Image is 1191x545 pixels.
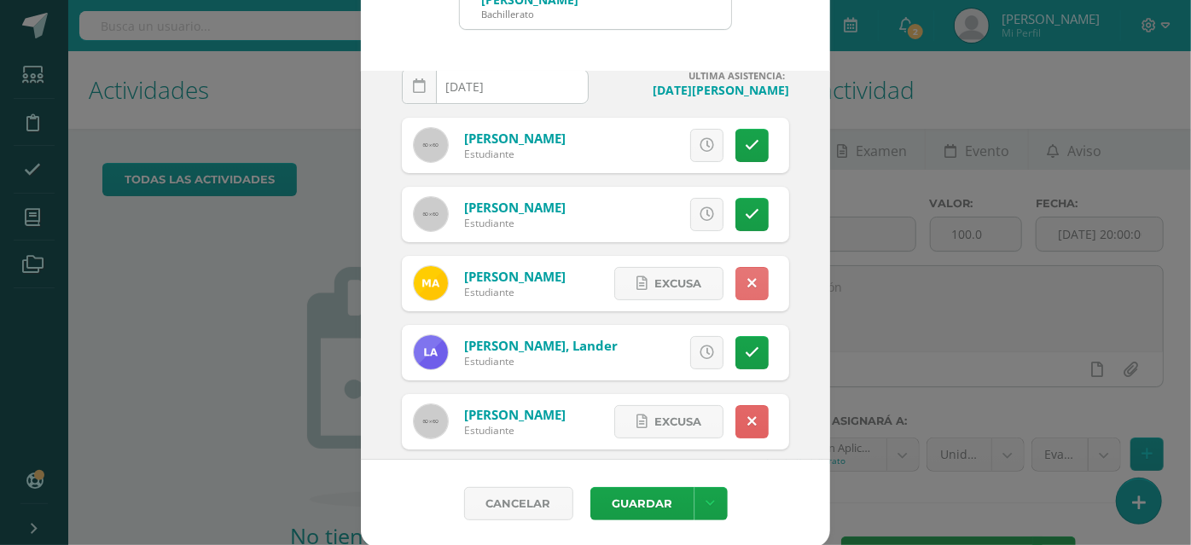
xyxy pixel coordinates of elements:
[464,337,618,354] a: [PERSON_NAME], Lander
[414,335,448,369] img: 5809136a716cbe44104f4bd5b6e7154c.png
[403,70,588,103] input: Fecha de Inasistencia
[414,128,448,162] img: 60x60
[602,69,789,82] h4: ULTIMA ASISTENCIA:
[414,266,448,300] img: 5d9906bd9f93dae37130a17bbcd5a209.png
[464,130,566,147] a: [PERSON_NAME]
[464,147,566,161] div: Estudiante
[590,487,694,520] button: Guardar
[609,199,656,230] span: Excusa
[654,406,701,438] span: Excusa
[464,487,573,520] a: Cancelar
[464,354,618,368] div: Estudiante
[464,285,566,299] div: Estudiante
[464,268,566,285] a: [PERSON_NAME]
[464,216,566,230] div: Estudiante
[481,8,578,20] div: Bachillerato
[609,130,656,161] span: Excusa
[614,267,723,300] a: Excusa
[414,197,448,231] img: 60x60
[614,405,723,438] a: Excusa
[609,337,656,368] span: Excusa
[654,268,701,299] span: Excusa
[464,423,566,438] div: Estudiante
[602,82,789,98] h4: [DATE][PERSON_NAME]
[464,199,566,216] a: [PERSON_NAME]
[414,404,448,438] img: 60x60
[464,406,566,423] a: [PERSON_NAME]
